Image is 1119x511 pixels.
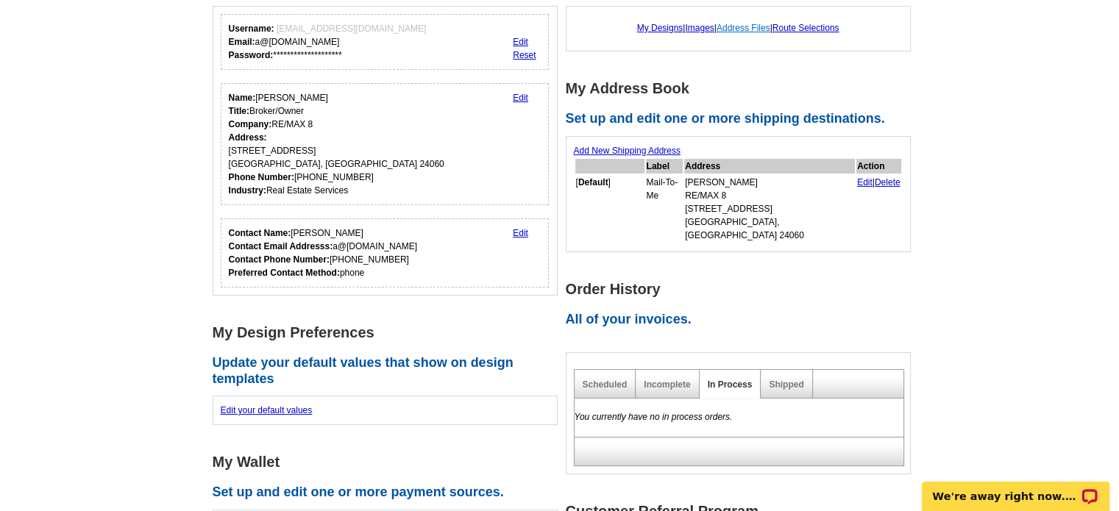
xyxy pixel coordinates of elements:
h2: Update your default values that show on design templates [213,355,566,387]
h1: My Design Preferences [213,325,566,340]
th: Label [646,159,683,174]
a: Images [685,23,714,33]
h2: All of your invoices. [566,312,919,328]
strong: Title: [229,106,249,116]
strong: Username: [229,24,274,34]
a: Edit your default values [221,405,313,415]
th: Action [856,159,901,174]
a: Scheduled [583,379,628,390]
b: Default [578,177,608,187]
h1: My Wallet [213,454,566,470]
span: [EMAIL_ADDRESS][DOMAIN_NAME] [277,24,426,34]
h2: Set up and edit one or more payment sources. [213,485,566,501]
strong: Industry: [229,185,266,196]
strong: Contact Phone Number: [229,254,330,265]
div: Who should we contact regarding order issues? [221,218,550,287]
strong: Address: [229,132,267,143]
a: My Designs [637,23,683,33]
div: | | | [574,14,903,42]
a: Delete [875,177,900,187]
div: [PERSON_NAME] a@[DOMAIN_NAME] [PHONE_NUMBER] phone [229,226,417,279]
td: [ ] [575,175,644,243]
strong: Contact Email Addresss: [229,241,333,251]
a: Shipped [769,379,803,390]
a: Route Selections [772,23,839,33]
th: Address [684,159,855,174]
iframe: LiveChat chat widget [912,465,1119,511]
a: Edit [857,177,873,187]
a: Address Files [717,23,770,33]
strong: Name: [229,93,256,103]
div: Your personal details. [221,83,550,205]
h1: Order History [566,282,919,297]
h2: Set up and edit one or more shipping destinations. [566,111,919,127]
a: Edit [513,93,528,103]
strong: Email: [229,37,255,47]
a: In Process [708,379,753,390]
div: [PERSON_NAME] Broker/Owner RE/MAX 8 [STREET_ADDRESS] [GEOGRAPHIC_DATA], [GEOGRAPHIC_DATA] 24060 [... [229,91,444,197]
a: Edit [513,228,528,238]
strong: Preferred Contact Method: [229,268,340,278]
a: Add New Shipping Address [574,146,681,156]
td: | [856,175,901,243]
a: Edit [513,37,528,47]
strong: Phone Number: [229,172,294,182]
strong: Contact Name: [229,228,291,238]
strong: Password: [229,50,274,60]
td: [PERSON_NAME] RE/MAX 8 [STREET_ADDRESS] [GEOGRAPHIC_DATA], [GEOGRAPHIC_DATA] 24060 [684,175,855,243]
h1: My Address Book [566,81,919,96]
a: Reset [513,50,536,60]
em: You currently have no in process orders. [575,412,733,422]
div: Your login information. [221,14,550,70]
a: Incomplete [644,379,690,390]
strong: Company: [229,119,272,129]
td: Mail-To-Me [646,175,683,243]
